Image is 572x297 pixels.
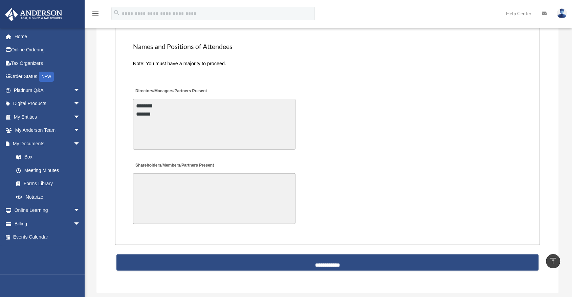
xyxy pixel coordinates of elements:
a: Billingarrow_drop_down [5,217,90,230]
a: Forms Library [9,177,90,191]
i: search [113,9,120,17]
img: Anderson Advisors Platinum Portal [3,8,64,21]
a: menu [91,12,100,18]
a: My Documentsarrow_drop_down [5,137,90,150]
span: arrow_drop_down [73,137,87,151]
a: Platinum Q&Aarrow_drop_down [5,83,90,97]
a: Tax Organizers [5,56,90,70]
label: Shareholders/Members/Partners Present [133,161,216,170]
a: Notarize [9,190,90,204]
div: NEW [39,72,54,82]
a: My Entitiesarrow_drop_down [5,110,90,124]
h2: Names and Positions of Attendees [133,42,522,51]
a: Online Ordering [5,43,90,57]
i: menu [91,9,100,18]
a: vertical_align_top [546,254,560,268]
a: Home [5,30,90,43]
span: arrow_drop_down [73,204,87,218]
a: Online Learningarrow_drop_down [5,204,90,217]
span: arrow_drop_down [73,83,87,97]
span: Note: You must have a majority to proceed. [133,61,226,66]
a: Digital Productsarrow_drop_down [5,97,90,110]
a: Order StatusNEW [5,70,90,84]
a: Box [9,150,90,164]
span: arrow_drop_down [73,97,87,111]
img: User Pic [557,8,567,18]
span: arrow_drop_down [73,124,87,138]
label: Directors/Managers/Partners Present [133,86,209,96]
a: Events Calendar [5,230,90,244]
a: Meeting Minutes [9,164,87,177]
a: My Anderson Teamarrow_drop_down [5,124,90,137]
span: arrow_drop_down [73,217,87,231]
span: arrow_drop_down [73,110,87,124]
i: vertical_align_top [549,257,557,265]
